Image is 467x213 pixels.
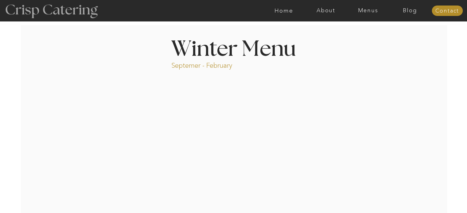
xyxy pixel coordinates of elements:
[263,8,305,14] a: Home
[305,8,347,14] a: About
[148,39,319,57] h1: Winter Menu
[432,8,463,14] a: Contact
[171,61,256,68] p: Septemer - February
[347,8,389,14] a: Menus
[389,8,431,14] a: Blog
